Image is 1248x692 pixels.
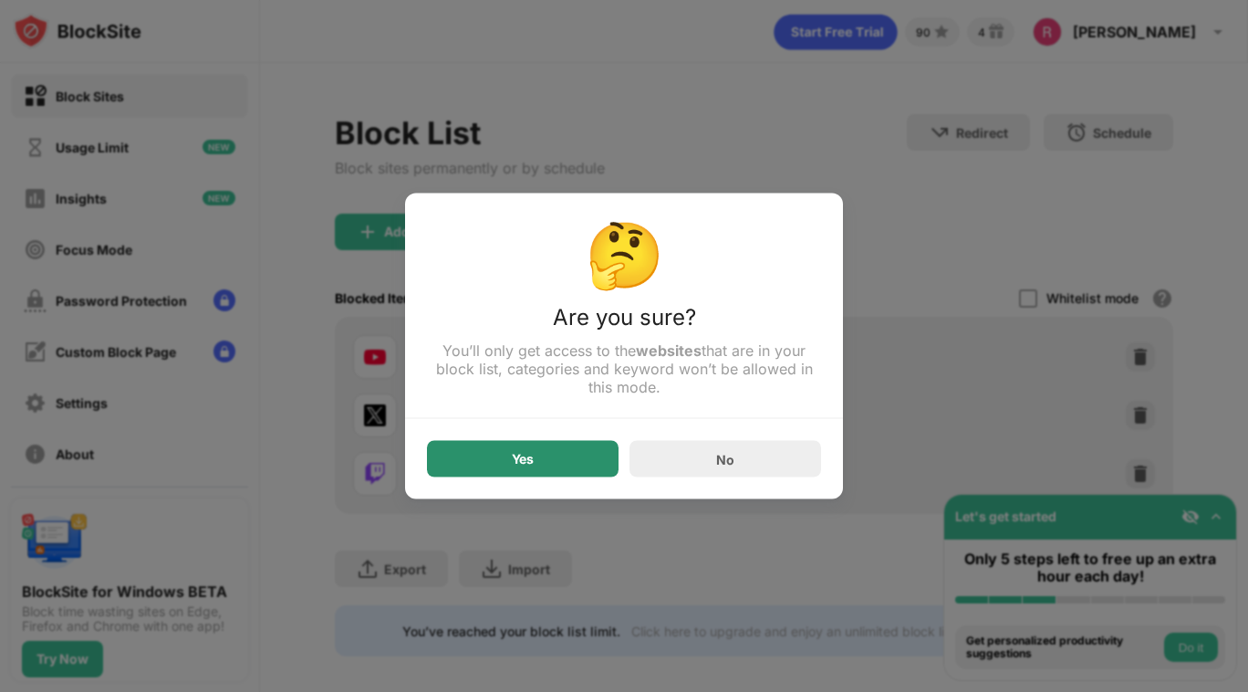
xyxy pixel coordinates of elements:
div: No [716,451,734,467]
div: Are you sure? [427,304,821,341]
div: You’ll only get access to the that are in your block list, categories and keyword won’t be allowe... [427,341,821,396]
strong: websites [636,341,702,360]
div: Yes [512,452,534,467]
div: 🤔 [427,215,821,293]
